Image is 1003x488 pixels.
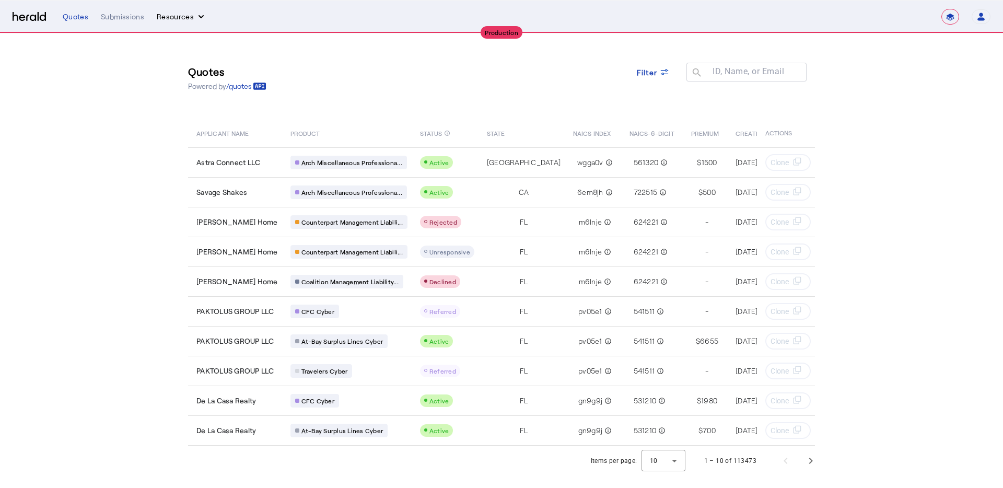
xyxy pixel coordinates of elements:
[634,366,655,376] span: 541511
[736,158,786,167] span: [DATE] 2:22 PM
[658,217,668,227] mat-icon: info_outline
[771,217,789,227] span: Clone
[634,157,659,168] span: 561320
[655,366,664,376] mat-icon: info_outline
[736,426,786,435] span: [DATE] 9:41 AM
[429,278,456,285] span: Declined
[634,425,657,436] span: 531210
[577,187,603,197] span: 6em8jh
[429,397,449,404] span: Active
[578,425,603,436] span: gn9g9j
[301,307,334,316] span: CFC Cyber
[697,157,701,168] span: $
[429,427,449,434] span: Active
[629,127,674,138] span: NAICS-6-DIGIT
[637,67,658,78] span: Filter
[602,247,611,257] mat-icon: info_outline
[429,218,457,226] span: Rejected
[301,367,348,375] span: Travelers Cyber
[655,336,664,346] mat-icon: info_outline
[765,214,811,230] button: Clone
[520,217,528,227] span: FL
[519,187,529,197] span: CA
[705,366,708,376] span: -
[703,187,716,197] span: 500
[765,154,811,171] button: Clone
[686,67,704,80] mat-icon: search
[196,247,278,257] span: [PERSON_NAME] Home
[736,366,789,375] span: [DATE] 10:00 AM
[520,425,528,436] span: FL
[578,336,602,346] span: pv05e1
[196,157,260,168] span: Astra Connect LLC
[736,277,789,286] span: [DATE] 10:52 AM
[713,66,784,76] mat-label: ID, Name, or Email
[196,187,247,197] span: Savage Shakes
[634,396,657,406] span: 531210
[765,303,811,320] button: Clone
[577,157,603,168] span: wgga0v
[771,157,789,168] span: Clone
[301,158,402,167] span: Arch Miscellaneous Professiona...
[705,306,708,317] span: -
[771,187,789,197] span: Clone
[301,248,403,256] span: Counterpart Management Liabili...
[196,127,249,138] span: APPLICANT NAME
[429,159,449,166] span: Active
[520,247,528,257] span: FL
[429,367,456,375] span: Referred
[602,217,611,227] mat-icon: info_outline
[702,157,717,168] span: 1500
[429,189,449,196] span: Active
[520,366,528,376] span: FL
[736,247,789,256] span: [DATE] 10:52 AM
[705,217,708,227] span: -
[196,336,274,346] span: PAKTOLUS GROUP LLC
[602,336,612,346] mat-icon: info_outline
[771,396,789,406] span: Clone
[520,276,528,287] span: FL
[13,12,46,22] img: Herald Logo
[301,188,402,196] span: Arch Miscellaneous Professiona...
[196,366,274,376] span: PAKTOLUS GROUP LLC
[696,336,700,346] span: $
[301,426,383,435] span: At-Bay Surplus Lines Cyber
[736,307,789,316] span: [DATE] 10:00 AM
[634,336,655,346] span: 541511
[700,336,718,346] span: 6655
[697,396,701,406] span: $
[634,247,659,257] span: 624221
[157,11,206,22] button: Resources dropdown menu
[578,306,602,317] span: pv05e1
[736,127,764,138] span: CREATED
[765,422,811,439] button: Clone
[429,248,470,255] span: Unresponsive
[765,392,811,409] button: Clone
[602,276,611,287] mat-icon: info_outline
[602,396,612,406] mat-icon: info_outline
[520,336,528,346] span: FL
[736,217,788,226] span: [DATE] 11:04 AM
[444,127,450,139] mat-icon: info_outline
[757,118,815,147] th: ACTIONS
[579,276,602,287] span: m6lnje
[765,273,811,290] button: Clone
[101,11,144,22] div: Submissions
[658,157,668,168] mat-icon: info_outline
[656,396,666,406] mat-icon: info_outline
[429,308,456,315] span: Referred
[634,306,655,317] span: 541511
[487,157,561,168] span: [GEOGRAPHIC_DATA]
[765,243,811,260] button: Clone
[698,187,703,197] span: $
[226,81,266,91] a: /quotes
[736,396,786,405] span: [DATE] 9:41 AM
[691,127,719,138] span: PREMIUM
[657,187,667,197] mat-icon: info_outline
[736,336,789,345] span: [DATE] 10:00 AM
[578,366,602,376] span: pv05e1
[602,425,612,436] mat-icon: info_outline
[579,217,602,227] span: m6lnje
[301,397,334,405] span: CFC Cyber
[701,396,717,406] span: 1980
